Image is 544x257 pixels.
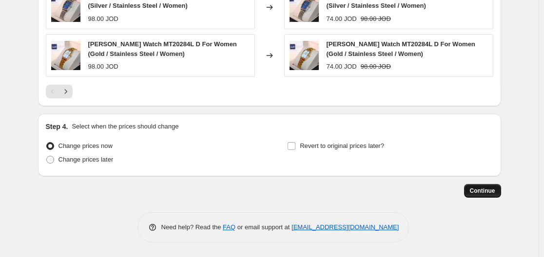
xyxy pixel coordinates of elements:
button: Continue [464,184,501,198]
span: [PERSON_NAME] Watch MT20284L D For Women (Gold / Stainless Steel / Women) [327,40,475,57]
span: Continue [470,187,495,195]
span: 98.00 JOD [361,63,391,70]
img: MT20284L_D_98jd_80x.jpg [51,41,80,70]
span: 74.00 JOD [327,63,357,70]
button: Next [59,85,73,98]
a: [EMAIL_ADDRESS][DOMAIN_NAME] [291,223,399,231]
span: 74.00 JOD [327,15,357,22]
span: Revert to original prices later? [300,142,384,149]
h2: Step 4. [46,122,68,131]
span: 98.00 JOD [88,15,118,22]
a: FAQ [223,223,235,231]
span: 98.00 JOD [88,63,118,70]
p: Select when the prices should change [72,122,178,131]
span: or email support at [235,223,291,231]
span: [PERSON_NAME] Watch MT20284L D For Women (Gold / Stainless Steel / Women) [88,40,237,57]
span: Change prices later [58,156,114,163]
span: 98.00 JOD [361,15,391,22]
nav: Pagination [46,85,73,98]
span: Need help? Read the [161,223,223,231]
img: MT20284L_D_98jd_80x.jpg [290,41,319,70]
span: Change prices now [58,142,113,149]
